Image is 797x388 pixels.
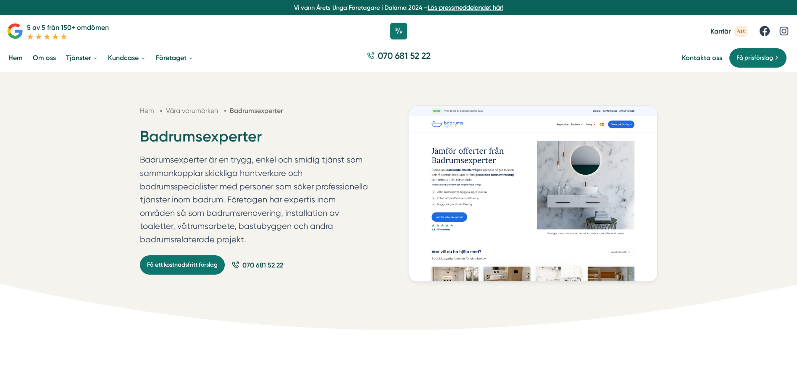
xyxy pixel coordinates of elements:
p: Badrumsexperter är en trygg, enkel och smidig tjänst som sammankopplar skickliga hantverkare och ... [140,153,368,250]
span: 070 681 52 22 [378,50,431,62]
a: Kundcase [106,47,147,68]
nav: Breadcrumb [140,105,368,116]
span: 070 681 52 22 [242,260,283,270]
a: Badrumsexperter [230,107,283,115]
a: Hem [7,47,24,68]
a: Läs pressmeddelandet här! [428,4,503,11]
span: 4st [734,26,748,37]
a: Hem [140,107,154,115]
span: Våra varumärken [166,107,218,115]
a: Om oss [31,47,58,68]
a: Få prisförslag [729,48,787,68]
a: 070 681 52 22 [363,50,434,66]
a: Företaget [154,47,195,68]
span: » [223,105,226,116]
a: Få ett kostnadsfritt förslag [140,255,225,275]
p: Vi vann Årets Unga Företagare i Dalarna 2024 – [3,3,794,12]
a: Våra varumärken [166,107,220,115]
span: Karriär [710,27,731,35]
a: Karriär 4st [710,26,748,37]
span: » [159,105,163,116]
p: 5 av 5 från 150+ omdömen [27,22,109,33]
h1: Badrumsexperter [140,126,368,154]
span: Få prisförslag [737,53,773,63]
img: Badrumsexperter [409,105,658,282]
a: Kontakta oss [682,54,722,62]
a: 070 681 52 22 [231,260,283,270]
a: Tjänster [64,47,100,68]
